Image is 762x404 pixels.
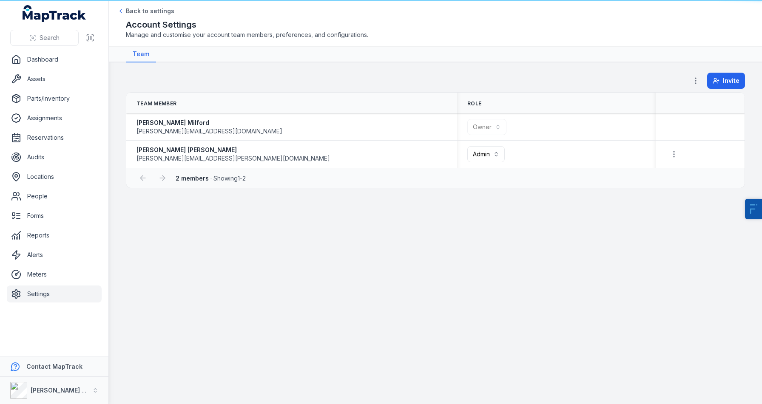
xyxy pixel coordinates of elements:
span: Team Member [136,100,176,107]
a: Alerts [7,246,102,263]
a: Assets [7,71,102,88]
span: Role [467,100,481,107]
button: Search [10,30,79,46]
button: Invite [707,73,745,89]
a: Assignments [7,110,102,127]
strong: Contact MapTrack [26,363,82,370]
a: Back to settings [117,7,174,15]
span: Back to settings [126,7,174,15]
strong: 2 members [176,175,209,182]
a: Team [126,46,156,62]
h2: Account Settings [126,19,745,31]
strong: [PERSON_NAME] [PERSON_NAME] [136,146,330,154]
a: Forms [7,207,102,224]
a: Parts/Inventory [7,90,102,107]
a: Meters [7,266,102,283]
a: Reservations [7,129,102,146]
button: Admin [467,146,505,162]
span: Manage and customise your account team members, preferences, and configurations. [126,31,745,39]
a: Reports [7,227,102,244]
a: MapTrack [23,5,86,22]
a: Audits [7,149,102,166]
a: Locations [7,168,102,185]
span: [PERSON_NAME][EMAIL_ADDRESS][PERSON_NAME][DOMAIN_NAME] [136,154,330,163]
span: Invite [723,76,739,85]
a: People [7,188,102,205]
span: · Showing 1 - 2 [176,175,246,182]
span: Search [40,34,60,42]
a: Settings [7,285,102,302]
strong: [PERSON_NAME] Electrical [31,387,110,394]
span: [PERSON_NAME][EMAIL_ADDRESS][DOMAIN_NAME] [136,127,282,136]
strong: [PERSON_NAME] Milford [136,119,282,127]
a: Dashboard [7,51,102,68]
